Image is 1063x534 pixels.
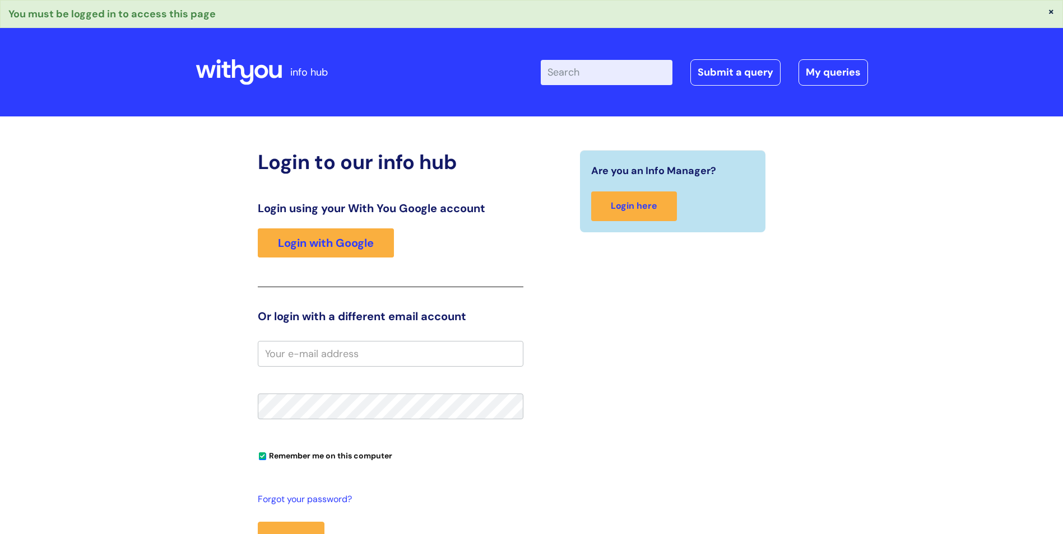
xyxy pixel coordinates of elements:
label: Remember me on this computer [258,448,392,461]
span: Are you an Info Manager? [591,162,716,180]
h3: Or login with a different email account [258,310,523,323]
input: Your e-mail address [258,341,523,367]
a: My queries [799,59,868,85]
h2: Login to our info hub [258,150,523,174]
h3: Login using your With You Google account [258,202,523,215]
input: Remember me on this computer [259,453,266,460]
a: Login with Google [258,228,394,257]
input: Search [541,60,672,85]
a: Forgot your password? [258,491,518,508]
a: Login here [591,191,677,221]
div: You can uncheck this option if you're logging in from a shared device [258,446,523,464]
button: × [1048,6,1055,16]
p: info hub [290,63,328,81]
a: Submit a query [690,59,781,85]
